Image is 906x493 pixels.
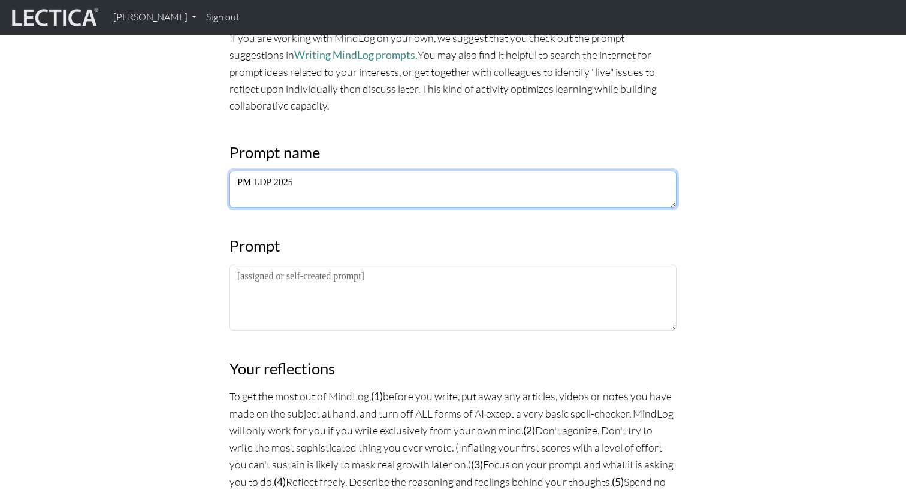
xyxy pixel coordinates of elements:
a: Sign out [201,5,244,30]
strong: (2) [523,424,535,437]
a: [PERSON_NAME] [108,5,201,30]
h3: Your reflections [229,359,677,378]
strong: (3) [471,458,483,471]
h3: Prompt [229,237,677,255]
h3: Prompt name [229,143,677,162]
strong: (4) [274,476,286,488]
a: Writing MindLog prompts. [294,49,418,61]
img: lecticalive [9,6,99,29]
strong: (1) [371,390,383,403]
p: If you are working with MindLog on your own, we suggest that you check out the prompt suggestions... [229,29,677,114]
strong: (5) [612,476,624,488]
